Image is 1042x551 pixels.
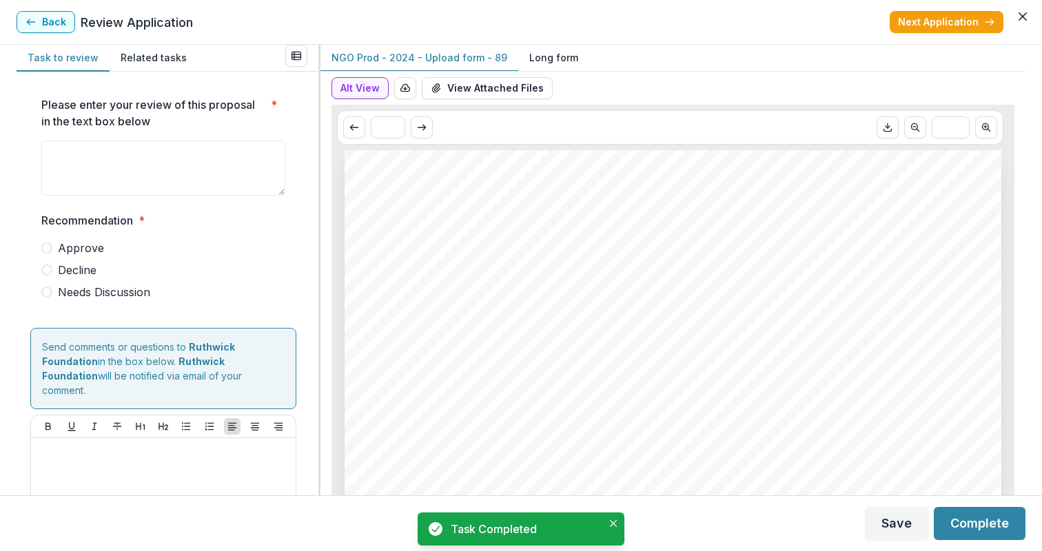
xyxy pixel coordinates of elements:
[247,418,263,435] button: Align Center
[17,11,75,33] button: Back
[411,116,433,138] button: Scroll to next page
[865,507,928,540] button: Save
[877,116,899,138] button: Download PDF
[109,418,125,435] button: Strike
[934,507,1025,540] button: Complete
[904,116,926,138] button: Scroll to previous page
[285,45,307,67] button: View all reviews
[385,247,680,264] span: NGO Prod - 2024 - Upload form - 89
[605,515,622,532] button: Close
[385,301,503,316] span: Submitted Date:
[343,116,365,138] button: Scroll to previous page
[17,45,110,72] button: Task to review
[58,240,104,256] span: Approve
[529,50,578,65] p: Long form
[58,284,150,300] span: Needs Discussion
[1012,6,1034,28] button: Close
[155,418,172,435] button: Heading 2
[507,303,549,316] span: [DATE]
[30,328,296,409] div: Send comments or questions to in the box below. will be notified via email of your comment.
[270,418,287,435] button: Align Right
[331,77,389,99] button: Alt View
[178,418,194,435] button: Bullet List
[63,418,80,435] button: Underline
[41,212,133,229] p: Recommendation
[81,13,193,32] p: Review Application
[201,418,218,435] button: Ordered List
[58,262,96,278] span: Decline
[385,284,497,299] span: Nonprofit DBA:
[132,418,149,435] button: Heading 1
[224,418,241,435] button: Align Left
[86,418,103,435] button: Italicize
[451,521,602,537] div: Task Completed
[975,116,997,138] button: Scroll to next page
[41,96,265,129] p: Please enter your review of this proposal in the text box below
[110,45,198,72] button: Related tasks
[40,418,57,435] button: Bold
[385,190,491,212] span: NGO Prod
[422,77,553,99] button: View Attached Files
[890,11,1003,33] button: Next Application
[331,50,507,65] p: NGO Prod - 2024 - Upload form - 89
